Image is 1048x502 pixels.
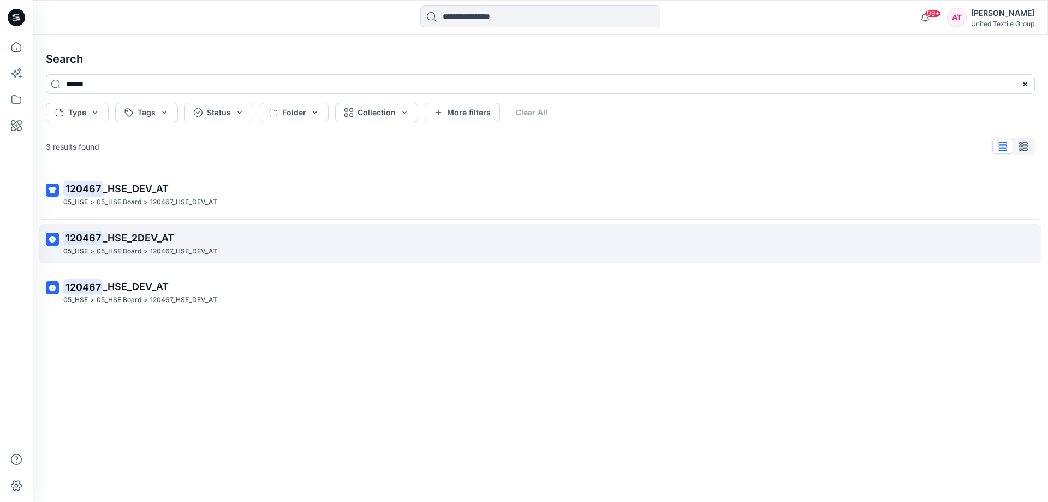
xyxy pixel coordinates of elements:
[97,246,141,257] p: 05_HSE Board
[971,7,1034,20] div: [PERSON_NAME]
[63,197,88,208] p: 05_HSE
[144,197,148,208] p: >
[150,197,217,208] p: 120467_HSE_DEV_AT
[90,197,94,208] p: >
[925,9,941,18] span: 99+
[947,8,967,27] div: AT
[971,20,1034,28] div: United Textile Group
[103,232,174,244] span: _HSE_2DEV_AT
[39,273,1041,312] a: 120467_HSE_DEV_AT05_HSE>05_HSE Board>120467_HSE_DEV_AT
[115,103,178,122] button: Tags
[39,224,1041,264] a: 120467_HSE_2DEV_AT05_HSE>05_HSE Board>120467_HSE_DEV_AT
[103,281,169,292] span: _HSE_DEV_AT
[63,294,88,306] p: 05_HSE
[260,103,329,122] button: Folder
[150,246,217,257] p: 120467_HSE_DEV_AT
[425,103,500,122] button: More filters
[63,181,103,196] mark: 120467
[184,103,253,122] button: Status
[63,279,103,294] mark: 120467
[97,294,141,306] p: 05_HSE Board
[90,294,94,306] p: >
[37,44,1044,74] h4: Search
[335,103,418,122] button: Collection
[90,246,94,257] p: >
[63,230,103,245] mark: 120467
[97,197,141,208] p: 05_HSE Board
[39,175,1041,215] a: 120467_HSE_DEV_AT05_HSE>05_HSE Board>120467_HSE_DEV_AT
[46,141,99,152] p: 3 results found
[103,183,169,194] span: _HSE_DEV_AT
[46,103,109,122] button: Type
[150,294,217,306] p: 120467_HSE_DEV_AT
[63,246,88,257] p: 05_HSE
[144,294,148,306] p: >
[144,246,148,257] p: >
